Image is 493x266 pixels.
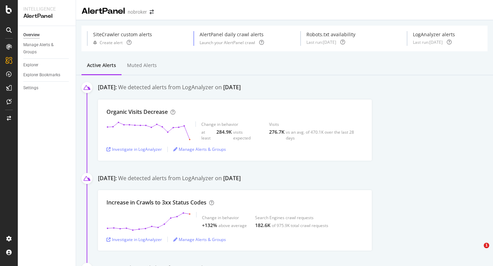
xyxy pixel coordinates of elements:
[216,129,232,135] div: 284.9K
[106,146,162,152] a: Investigate in LogAnalyzer
[202,222,217,229] div: +132%
[106,234,162,245] button: Investigate in LogAnalyzer
[200,39,255,46] button: Launch your AlertPanel crawl
[23,84,38,92] div: Settings
[255,215,328,221] div: Search Engines crawl requests
[173,144,226,155] button: Manage Alerts & Groups
[23,62,38,69] div: Explorer
[150,10,154,14] div: arrow-right-arrow-left
[306,39,336,45] div: Last run: [DATE]
[23,84,71,92] a: Settings
[223,174,241,182] div: [DATE]
[98,83,117,93] div: [DATE]:
[87,62,116,69] div: Active alerts
[81,5,125,17] div: AlertPanel
[23,41,71,56] a: Manage Alerts & Groups
[106,237,162,242] a: Investigate in LogAnalyzer
[106,144,162,155] button: Investigate in LogAnalyzer
[23,41,64,56] div: Manage Alerts & Groups
[484,243,489,248] span: 1
[223,83,241,91] div: [DATE]
[106,199,206,207] div: Increase in Crawls to 3xx Status Codes
[128,9,147,15] div: nobroker
[470,243,486,259] iframe: Intercom live chat
[202,215,247,221] div: Change in behavior
[106,108,168,116] div: Organic Visits Decrease
[201,121,261,127] div: Change in behavior
[218,223,247,228] div: above average
[200,40,255,45] div: Launch your AlertPanel crawl
[23,31,40,39] div: Overview
[173,234,226,245] button: Manage Alerts & Groups
[269,121,363,127] div: Visits
[269,129,285,135] div: 276.7K
[173,237,226,242] a: Manage Alerts & Groups
[413,39,443,45] div: Last run: [DATE]
[93,31,152,38] div: SiteCrawler custom alerts
[98,174,117,184] div: [DATE]:
[23,71,71,79] a: Explorer Bookmarks
[23,5,70,12] div: Intelligence
[100,40,123,45] div: Create alert
[286,129,363,141] div: vs an avg. of 470.1K over the last 28 days
[23,12,70,20] div: AlertPanel
[23,71,60,79] div: Explorer Bookmarks
[413,31,455,38] div: LogAnalyzer alerts
[23,62,71,69] a: Explorer
[23,31,71,39] a: Overview
[272,223,328,228] div: of 975.9K total crawl requests
[306,31,355,38] div: Robots.txt availability
[233,129,261,141] div: visits expected
[118,83,241,93] div: We detected alerts from LogAnalyzer on
[93,39,123,46] button: Create alert
[255,222,270,229] div: 182.6K
[200,31,264,38] div: AlertPanel daily crawl alerts
[201,129,215,141] div: at least
[118,174,241,184] div: We detected alerts from LogAnalyzer on
[173,146,226,152] a: Manage Alerts & Groups
[127,62,157,69] div: Muted alerts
